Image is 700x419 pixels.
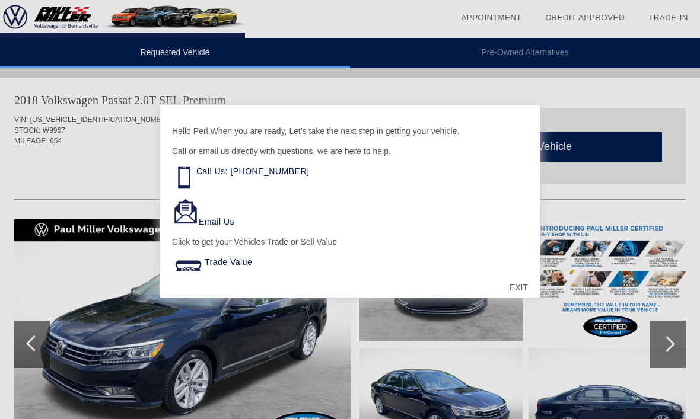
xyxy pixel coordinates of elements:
[498,270,540,305] div: EXIT
[199,217,234,226] a: Email Us
[172,145,528,157] p: Call or email us directly with questions, we are here to help.
[172,236,528,248] p: Click to get your Vehicles Trade or Sell Value
[172,125,528,137] p: Hello Perl,When you are ready, Let’s take the next step in getting your vehicle.
[172,198,199,225] img: Email Icon
[545,13,625,22] a: Credit Approved
[196,167,309,176] a: Call Us: [PHONE_NUMBER]
[461,13,521,22] a: Appointment
[648,13,688,22] a: Trade-In
[205,257,252,267] a: Trade Value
